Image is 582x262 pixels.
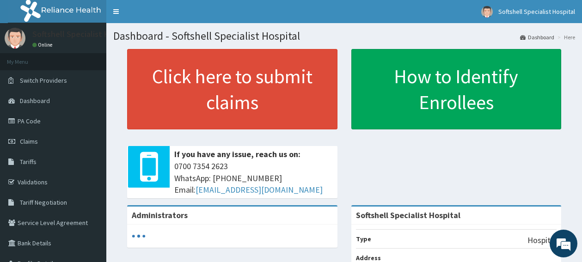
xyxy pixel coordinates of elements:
img: User Image [5,28,25,49]
a: Online [32,42,55,48]
span: Softshell Specialist Hospital [498,7,575,16]
span: Dashboard [20,97,50,105]
strong: Softshell Specialist Hospital [356,210,460,220]
span: 0700 7354 2623 WhatsApp: [PHONE_NUMBER] Email: [174,160,333,196]
b: Address [356,254,381,262]
h1: Dashboard - Softshell Specialist Hospital [113,30,575,42]
p: Hospital [527,234,557,246]
a: Dashboard [520,33,554,41]
a: [EMAIL_ADDRESS][DOMAIN_NAME] [196,184,323,195]
p: Softshell Specialist Hospital [32,30,135,38]
b: If you have any issue, reach us on: [174,149,300,159]
li: Here [555,33,575,41]
b: Type [356,235,371,243]
svg: audio-loading [132,229,146,243]
span: Switch Providers [20,76,67,85]
b: Administrators [132,210,188,220]
span: Claims [20,137,38,146]
span: Tariffs [20,158,37,166]
a: How to Identify Enrollees [351,49,562,129]
a: Click here to submit claims [127,49,337,129]
img: User Image [481,6,493,18]
span: Tariff Negotiation [20,198,67,207]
